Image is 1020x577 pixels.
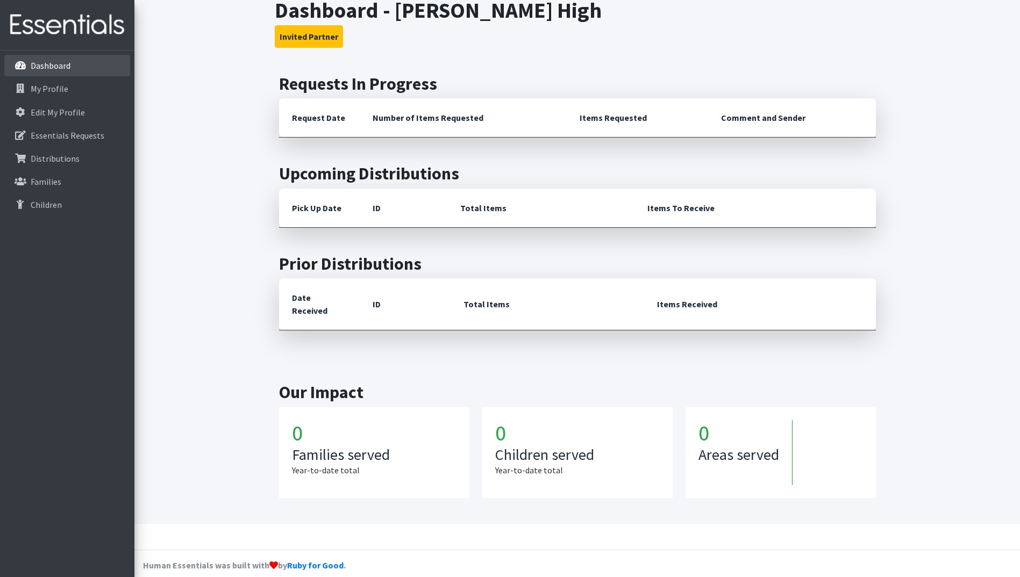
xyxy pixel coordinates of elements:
[698,420,792,446] h1: 0
[279,74,876,94] h2: Requests In Progress
[4,171,130,192] a: Families
[292,420,456,446] h1: 0
[31,130,104,141] p: Essentials Requests
[495,420,660,446] h1: 0
[360,189,447,228] th: ID
[447,189,634,228] th: Total Items
[4,194,130,215] a: Children
[634,189,876,228] th: Items To Receive
[698,446,779,464] h3: Areas served
[279,163,876,184] h2: Upcoming Distributions
[4,55,130,76] a: Dashboard
[292,464,456,477] p: Year-to-date total
[360,278,451,330] th: ID
[279,98,360,138] th: Request Date
[292,446,456,464] h3: Families served
[644,278,875,330] th: Items Received
[495,464,660,477] p: Year-to-date total
[279,189,360,228] th: Pick Up Date
[31,199,62,210] p: Children
[567,98,708,138] th: Items Requested
[279,382,876,402] h2: Our Impact
[287,560,344,571] a: Ruby for Good
[31,107,85,118] p: Edit My Profile
[4,148,130,169] a: Distributions
[360,98,567,138] th: Number of Items Requested
[31,83,68,94] p: My Profile
[143,560,346,571] strong: Human Essentials was built with by .
[275,25,343,48] button: Invited Partner
[279,278,360,330] th: Date Received
[31,176,61,187] p: Families
[31,60,70,71] p: Dashboard
[31,153,80,164] p: Distributions
[4,78,130,99] a: My Profile
[279,254,876,274] h2: Prior Distributions
[495,446,660,464] h3: Children served
[4,125,130,146] a: Essentials Requests
[4,7,130,43] img: HumanEssentials
[451,278,644,330] th: Total Items
[708,98,875,138] th: Comment and Sender
[4,102,130,123] a: Edit My Profile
